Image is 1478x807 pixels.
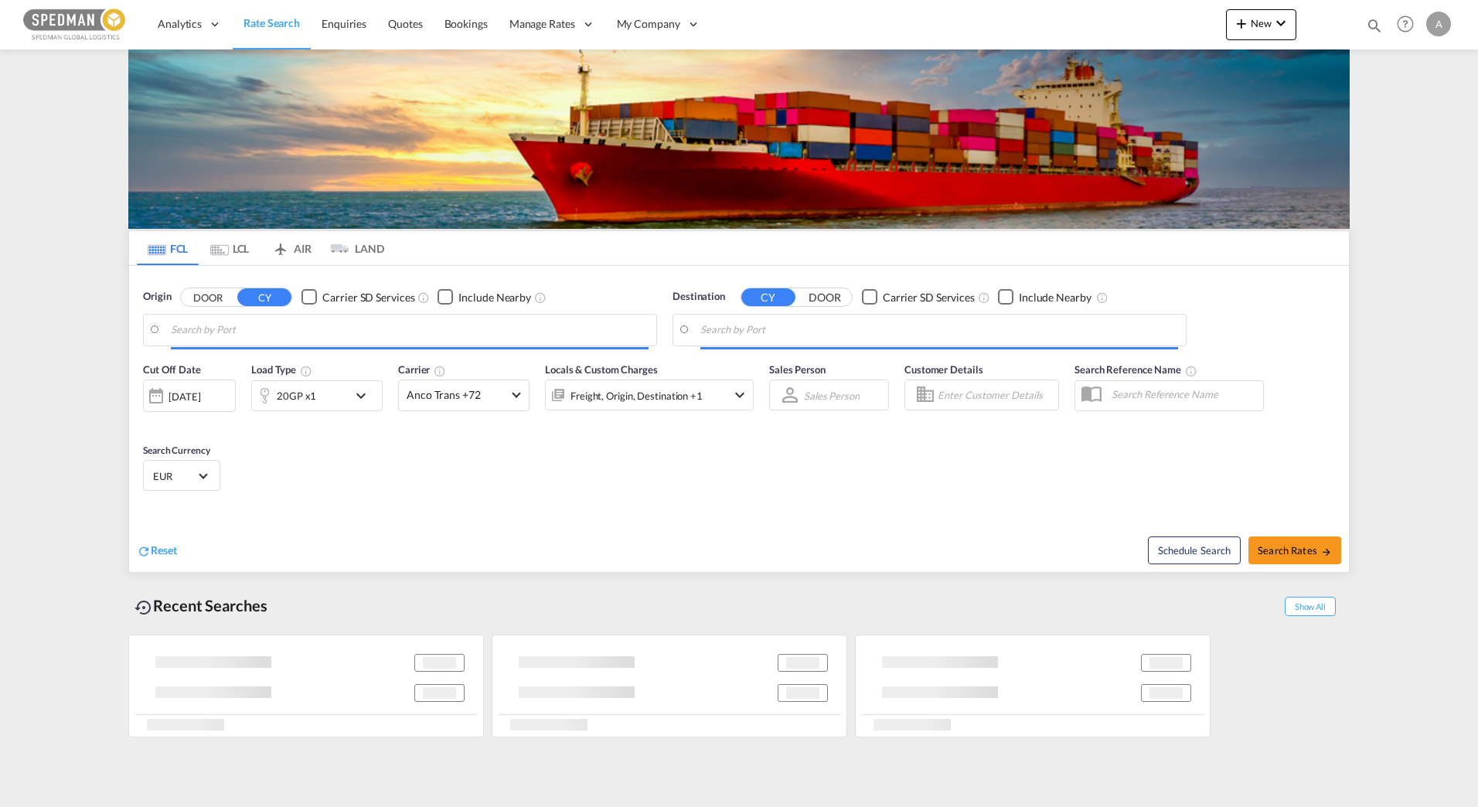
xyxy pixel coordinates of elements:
[1321,547,1332,557] md-icon: icon-arrow-right
[135,598,153,617] md-icon: icon-backup-restore
[251,363,312,376] span: Load Type
[143,289,171,305] span: Origin
[1272,14,1290,32] md-icon: icon-chevron-down
[1148,536,1241,564] button: Note: By default Schedule search will only considerorigin ports, destination ports and cut off da...
[545,380,754,410] div: Freight Origin Destination Factory Stuffingicon-chevron-down
[617,16,680,32] span: My Company
[137,231,384,265] md-pagination-wrapper: Use the left and right arrow keys to navigate between tabs
[1426,12,1451,36] div: A
[322,290,414,305] div: Carrier SD Services
[237,288,291,306] button: CY
[271,240,290,251] md-icon: icon-airplane
[1019,290,1091,305] div: Include Nearby
[398,363,446,376] span: Carrier
[143,380,236,412] div: [DATE]
[1232,17,1290,29] span: New
[904,363,982,376] span: Customer Details
[143,444,210,456] span: Search Currency
[261,231,322,265] md-tab-item: AIR
[171,318,649,342] input: Search by Port
[862,289,975,305] md-checkbox: Checkbox No Ink
[152,465,212,487] md-select: Select Currency: € EUREuro
[128,49,1350,229] img: LCL+%26+FCL+BACKGROUND.png
[700,318,1178,342] input: Search by Port
[1285,597,1336,616] span: Show All
[938,383,1054,407] input: Enter Customer Details
[128,588,274,623] div: Recent Searches
[1248,536,1341,564] button: Search Ratesicon-arrow-right
[883,290,975,305] div: Carrier SD Services
[1074,363,1197,376] span: Search Reference Name
[1392,11,1426,39] div: Help
[438,289,531,305] md-checkbox: Checkbox No Ink
[998,289,1091,305] md-checkbox: Checkbox No Ink
[1185,365,1197,377] md-icon: Your search will be saved by the below given name
[137,231,199,265] md-tab-item: FCL
[545,363,658,376] span: Locals & Custom Charges
[1392,11,1418,37] span: Help
[1366,17,1383,34] md-icon: icon-magnify
[322,231,384,265] md-tab-item: LAND
[1258,544,1332,557] span: Search Rates
[730,386,749,404] md-icon: icon-chevron-down
[802,384,861,407] md-select: Sales Person
[300,365,312,377] md-icon: icon-information-outline
[798,288,852,306] button: DOOR
[129,266,1349,572] div: Origin DOOR CY Checkbox No InkUnchecked: Search for CY (Container Yard) services for all selected...
[143,363,201,376] span: Cut Off Date
[277,385,316,407] div: 20GP x1
[509,16,575,32] span: Manage Rates
[137,544,151,558] md-icon: icon-refresh
[769,363,826,376] span: Sales Person
[978,291,990,304] md-icon: Unchecked: Search for CY (Container Yard) services for all selected carriers.Checked : Search for...
[251,380,383,411] div: 20GP x1icon-chevron-down
[1232,14,1251,32] md-icon: icon-plus 400-fg
[741,288,795,306] button: CY
[534,291,547,304] md-icon: Unchecked: Ignores neighbouring ports when fetching rates.Checked : Includes neighbouring ports w...
[143,410,155,431] md-datepicker: Select
[352,386,378,405] md-icon: icon-chevron-down
[151,543,177,557] span: Reset
[1366,17,1383,40] div: icon-magnify
[434,365,446,377] md-icon: The selected Trucker/Carrierwill be displayed in the rate results If the rates are from another f...
[1104,383,1263,406] input: Search Reference Name
[137,543,177,560] div: icon-refreshReset
[458,290,531,305] div: Include Nearby
[388,17,422,30] span: Quotes
[1226,9,1296,40] button: icon-plus 400-fgNewicon-chevron-down
[322,17,366,30] span: Enquiries
[153,469,196,483] span: EUR
[407,387,507,403] span: Anco Trans +72
[181,288,235,306] button: DOOR
[169,390,200,403] div: [DATE]
[417,291,430,304] md-icon: Unchecked: Search for CY (Container Yard) services for all selected carriers.Checked : Search for...
[570,385,703,407] div: Freight Origin Destination Factory Stuffing
[199,231,261,265] md-tab-item: LCL
[301,289,414,305] md-checkbox: Checkbox No Ink
[23,7,128,42] img: c12ca350ff1b11efb6b291369744d907.png
[243,16,300,29] span: Rate Search
[673,289,725,305] span: Destination
[444,17,488,30] span: Bookings
[158,16,202,32] span: Analytics
[1096,291,1108,304] md-icon: Unchecked: Ignores neighbouring ports when fetching rates.Checked : Includes neighbouring ports w...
